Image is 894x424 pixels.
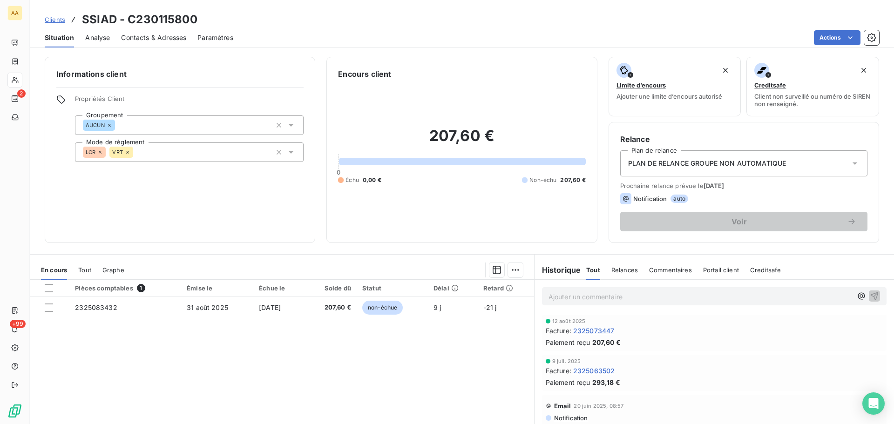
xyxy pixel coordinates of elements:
span: 0 [337,168,340,176]
span: Situation [45,33,74,42]
h2: 207,60 € [338,127,585,155]
div: Délai [433,284,472,292]
span: 2 [17,89,26,98]
span: Paiement reçu [546,337,590,347]
button: Voir [620,212,867,231]
span: Commentaires [649,266,692,274]
button: Actions [814,30,860,45]
div: Pièces comptables [75,284,176,292]
h6: Encours client [338,68,391,80]
div: Solde dû [310,284,351,292]
span: Échu [345,176,359,184]
span: -21 j [483,303,497,311]
span: 207,60 € [592,337,621,347]
div: Statut [362,284,422,292]
span: Limite d’encours [616,81,666,89]
span: Facture : [546,366,571,376]
div: AA [7,6,22,20]
div: Open Intercom Messenger [862,392,885,415]
span: VRT [112,149,122,155]
span: Tout [586,266,600,274]
span: 293,18 € [592,377,620,387]
span: Creditsafe [750,266,781,274]
span: 2325073447 [573,326,615,336]
span: 2325063502 [573,366,615,376]
span: Email [554,402,571,410]
span: 1 [137,284,145,292]
span: [DATE] [259,303,281,311]
span: 9 juil. 2025 [552,358,581,364]
img: Logo LeanPay [7,404,22,418]
span: auto [670,195,688,203]
button: Limite d’encoursAjouter une limite d’encours autorisé [609,57,741,116]
span: 2325083432 [75,303,117,311]
h6: Informations client [56,68,304,80]
button: CreditsafeClient non surveillé ou numéro de SIREN non renseigné. [746,57,879,116]
span: AUCUN [86,122,105,128]
span: Facture : [546,326,571,336]
span: +99 [10,320,26,328]
span: Notification [553,414,588,422]
span: 31 août 2025 [187,303,228,311]
span: Graphe [102,266,124,274]
span: 207,60 € [560,176,585,184]
input: Ajouter une valeur [133,148,141,156]
h6: Historique [535,264,581,276]
div: Échue le [259,284,299,292]
span: Contacts & Adresses [121,33,186,42]
span: [DATE] [704,182,725,189]
span: Tout [78,266,91,274]
span: Relances [611,266,638,274]
span: non-échue [362,301,403,315]
div: Émise le [187,284,248,292]
span: Creditsafe [754,81,786,89]
span: Propriétés Client [75,95,304,108]
span: LCR [86,149,95,155]
span: Clients [45,16,65,23]
a: Clients [45,15,65,24]
div: Retard [483,284,528,292]
span: 0,00 € [363,176,381,184]
span: Non-échu [529,176,556,184]
span: PLAN DE RELANCE GROUPE NON AUTOMATIQUE [628,159,786,168]
span: Paiement reçu [546,377,590,387]
span: Portail client [703,266,739,274]
span: Prochaine relance prévue le [620,182,867,189]
span: Voir [631,218,847,225]
h6: Relance [620,134,867,145]
span: 12 août 2025 [552,318,586,324]
span: Client non surveillé ou numéro de SIREN non renseigné. [754,93,871,108]
span: Ajouter une limite d’encours autorisé [616,93,722,100]
h3: SSIAD - C230115800 [82,11,197,28]
span: Analyse [85,33,110,42]
span: 207,60 € [310,303,351,312]
span: Notification [633,195,667,202]
span: En cours [41,266,67,274]
input: Ajouter une valeur [115,121,122,129]
span: 9 j [433,303,441,311]
span: 20 juin 2025, 08:57 [574,403,623,409]
span: Paramètres [197,33,233,42]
